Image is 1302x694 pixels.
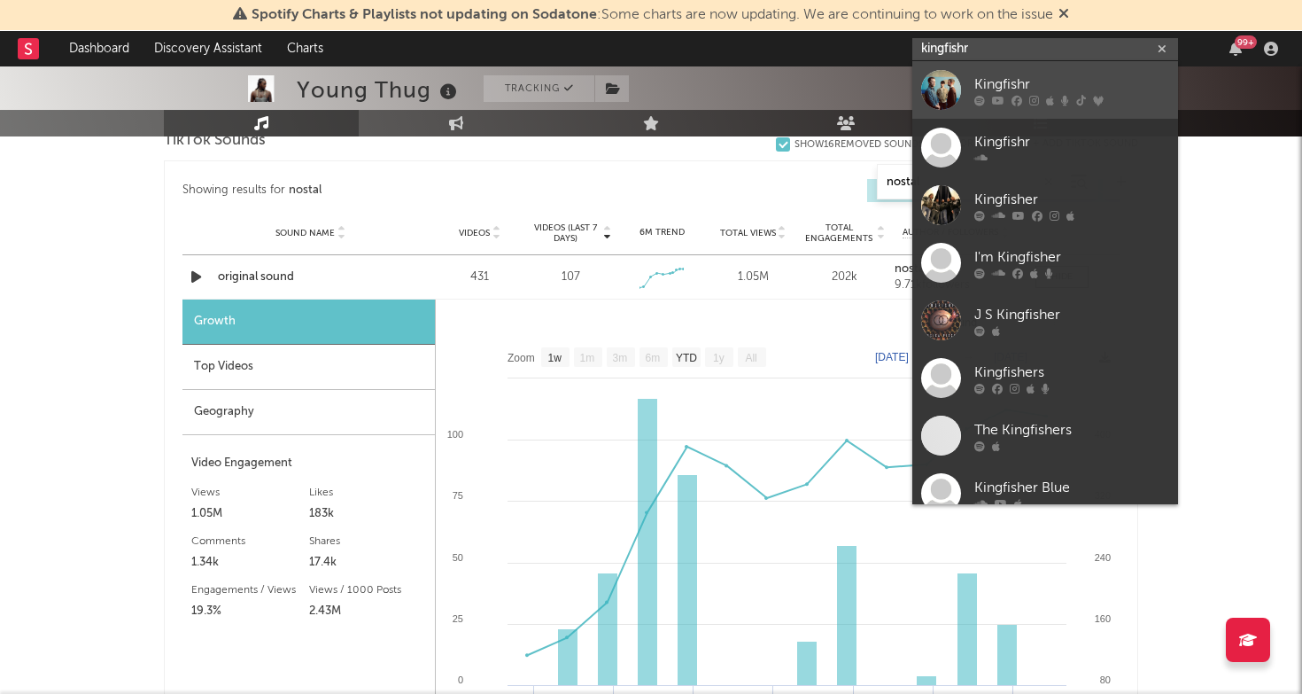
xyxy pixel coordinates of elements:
[974,477,1169,498] div: Kingfisher Blue
[309,580,427,601] div: Views / 1000 Posts
[912,349,1178,407] a: Kingfishers
[309,482,427,503] div: Likes
[453,613,463,624] text: 25
[974,304,1169,325] div: J S Kingfisher
[191,531,309,552] div: Comments
[646,352,661,364] text: 6m
[297,75,461,105] div: Young Thug
[191,482,309,503] div: Views
[275,31,336,66] a: Charts
[912,176,1178,234] a: Kingfisher
[794,139,924,151] div: Show 16 Removed Sounds
[458,675,463,685] text: 0
[912,61,1178,119] a: Kingfishr
[309,552,427,573] div: 17.4k
[548,352,562,364] text: 1w
[447,429,463,440] text: 100
[191,453,426,474] div: Video Engagement
[974,189,1169,210] div: Kingfisher
[974,131,1169,152] div: Kingfishr
[895,263,961,275] strong: nostalgicent
[252,8,597,22] span: Spotify Charts & Playlists not updating on Sodatone
[878,175,1065,190] input: Search by song name or URL
[438,269,521,286] div: 431
[974,362,1169,383] div: Kingfishers
[562,269,580,286] div: 107
[309,531,427,552] div: Shares
[1095,552,1111,563] text: 240
[1100,675,1111,685] text: 80
[912,407,1178,464] a: The Kingfishers
[530,222,601,244] span: Videos (last 7 days)
[621,226,703,239] div: 6M Trend
[1235,35,1257,49] div: 99 +
[191,601,309,622] div: 19.3%
[182,390,435,435] div: Geography
[745,352,756,364] text: All
[974,74,1169,95] div: Kingfishr
[912,234,1178,292] a: I'm Kingfisher
[191,580,309,601] div: Engagements / Views
[182,345,435,390] div: Top Videos
[580,352,595,364] text: 1m
[459,228,490,238] span: Videos
[484,75,594,102] button: Tracking
[453,552,463,563] text: 50
[712,269,794,286] div: 1.05M
[309,601,427,622] div: 2.43M
[142,31,275,66] a: Discovery Assistant
[912,292,1178,349] a: J S Kingfisher
[895,263,1018,276] a: nostalgicent
[974,246,1169,268] div: I'm Kingfisher
[895,279,1018,292] div: 9.71k followers
[191,552,309,573] div: 1.34k
[803,269,886,286] div: 202k
[903,227,998,238] span: Author / Followers
[218,269,403,286] a: original sound
[191,503,309,525] div: 1.05M
[713,352,725,364] text: 1y
[875,351,909,363] text: [DATE]
[912,119,1178,176] a: Kingfishr
[1058,8,1069,22] span: Dismiss
[974,419,1169,441] div: The Kingfishers
[275,228,335,238] span: Sound Name
[676,352,697,364] text: YTD
[613,352,628,364] text: 3m
[57,31,142,66] a: Dashboard
[803,222,875,244] span: Total Engagements
[1229,42,1242,56] button: 99+
[453,490,463,501] text: 75
[720,228,776,238] span: Total Views
[252,8,1053,22] span: : Some charts are now updating. We are continuing to work on the issue
[912,464,1178,522] a: Kingfisher Blue
[182,300,435,345] div: Growth
[912,38,1178,60] input: Search for artists
[1095,613,1111,624] text: 160
[309,503,427,525] div: 183k
[164,130,266,152] span: TikTok Sounds
[508,352,535,364] text: Zoom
